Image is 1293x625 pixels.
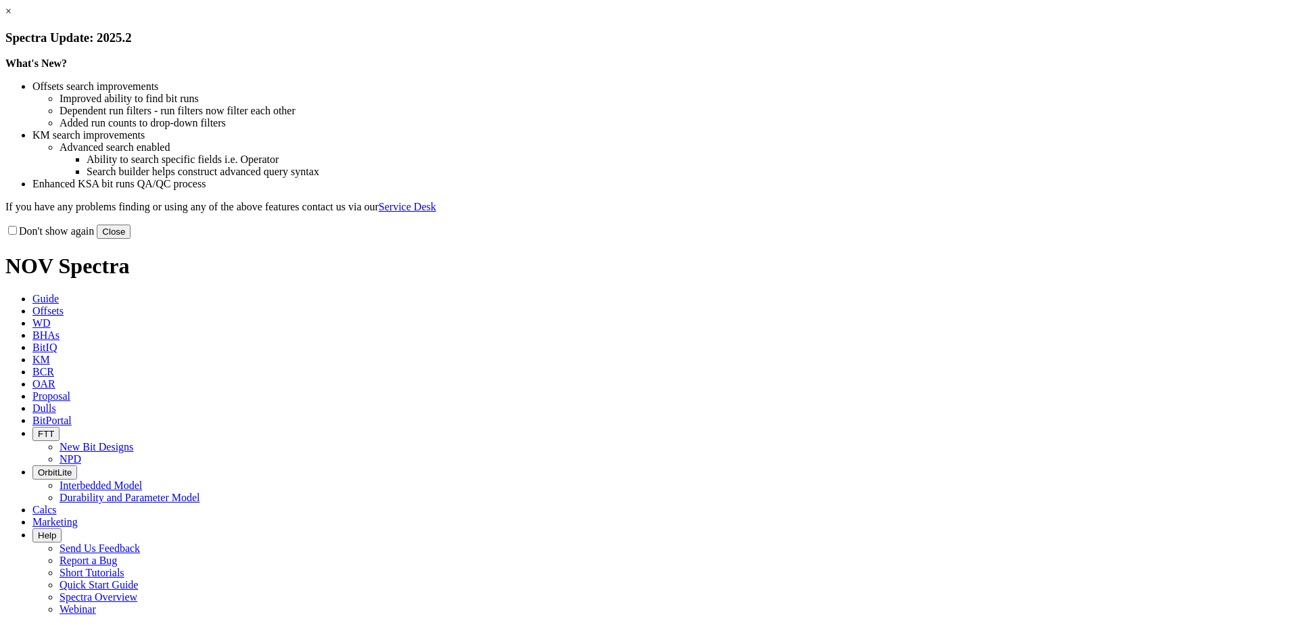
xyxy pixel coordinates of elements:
a: NPD [60,453,81,465]
a: Spectra Overview [60,591,137,603]
button: Close [97,225,131,239]
span: Help [38,530,56,540]
span: OAR [32,378,55,390]
li: KM search improvements [32,129,1288,141]
h1: NOV Spectra [5,254,1288,279]
label: Don't show again [5,225,94,237]
a: Send Us Feedback [60,542,140,554]
span: WD [32,317,51,329]
span: BHAs [32,329,60,341]
span: Marketing [32,516,78,528]
span: BitPortal [32,415,72,426]
li: Enhanced KSA bit runs QA/QC process [32,178,1288,190]
span: BCR [32,366,54,377]
a: Quick Start Guide [60,579,138,591]
li: Ability to search specific fields i.e. Operator [87,154,1288,166]
a: Report a Bug [60,555,117,566]
span: Proposal [32,390,70,402]
span: OrbitLite [38,467,72,478]
a: New Bit Designs [60,441,133,453]
a: Webinar [60,603,96,615]
a: Durability and Parameter Model [60,492,200,503]
h3: Spectra Update: 2025.2 [5,30,1288,45]
a: Interbedded Model [60,480,142,491]
span: BitIQ [32,342,57,353]
a: × [5,5,11,17]
li: Added run counts to drop-down filters [60,117,1288,129]
span: Calcs [32,504,57,515]
span: KM [32,354,50,365]
p: If you have any problems finding or using any of the above features contact us via our [5,201,1288,213]
input: Don't show again [8,226,17,235]
span: Dulls [32,402,56,414]
li: Search builder helps construct advanced query syntax [87,166,1288,178]
a: Short Tutorials [60,567,124,578]
li: Advanced search enabled [60,141,1288,154]
li: Dependent run filters - run filters now filter each other [60,105,1288,117]
strong: What's New? [5,57,67,69]
span: FTT [38,429,54,439]
span: Offsets [32,305,64,317]
li: Improved ability to find bit runs [60,93,1288,105]
span: Guide [32,293,59,304]
li: Offsets search improvements [32,80,1288,93]
a: Service Desk [379,201,436,212]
